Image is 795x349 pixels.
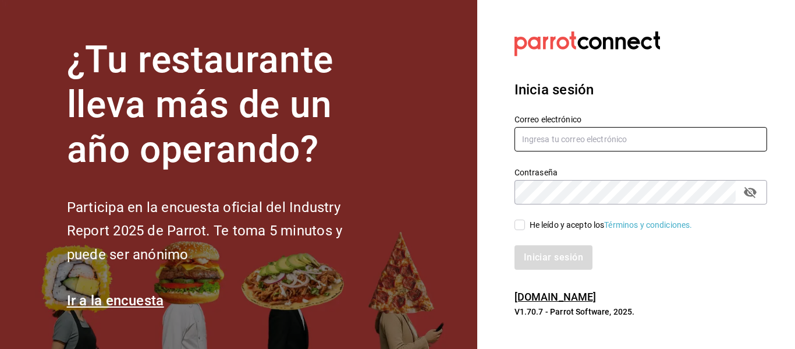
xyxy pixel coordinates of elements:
a: Ir a la encuesta [67,292,164,309]
h1: ¿Tu restaurante lleva más de un año operando? [67,38,381,172]
p: V1.70.7 - Parrot Software, 2025. [514,306,767,318]
label: Correo electrónico [514,115,767,124]
button: passwordField [740,182,760,202]
a: Términos y condiciones. [604,220,692,230]
a: [DOMAIN_NAME] [514,291,597,303]
label: Contraseña [514,168,767,177]
h3: Inicia sesión [514,79,767,100]
div: He leído y acepto los [530,219,693,231]
input: Ingresa tu correo electrónico [514,127,767,151]
h2: Participa en la encuesta oficial del Industry Report 2025 de Parrot. Te toma 5 minutos y puede se... [67,196,381,267]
